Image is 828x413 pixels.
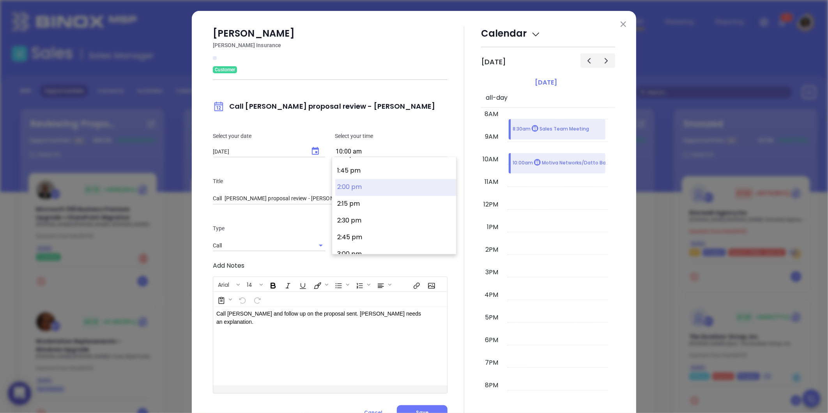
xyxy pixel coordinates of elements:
div: 8am [483,109,500,119]
button: Open [315,240,326,251]
span: Insert link [409,278,423,291]
button: 2:45 pm [335,229,456,246]
span: Arial [214,281,233,286]
button: 2:15 pm [335,196,456,213]
a: [DATE] [533,77,559,88]
div: 5pm [483,313,500,322]
p: [PERSON_NAME] Insurance [213,41,448,50]
div: 1pm [485,222,500,232]
span: Bold [265,278,280,291]
button: 3:00 pm [335,246,456,263]
span: Redo [249,293,264,306]
div: 8pm [483,381,500,390]
div: 9am [483,132,500,141]
span: Call [PERSON_NAME] proposal review - [PERSON_NAME] [213,101,435,111]
button: Arial [214,278,235,291]
span: Fill color or set the text color [310,278,330,291]
div: 7pm [483,358,500,367]
p: Select your time [335,132,448,140]
span: Undo [235,293,249,306]
button: 14 [243,278,258,291]
div: 4pm [483,290,500,300]
span: Insert Unordered List [331,278,351,291]
p: [PERSON_NAME] [213,26,448,41]
span: Surveys [214,293,234,306]
p: Title [213,177,448,185]
img: close modal [621,21,626,27]
button: Next day [598,53,615,68]
span: Align [373,278,393,291]
span: all-day [484,93,508,102]
span: 14 [243,281,256,286]
div: 2pm [484,245,500,254]
button: Choose date, selected date is Sep 3, 2025 [306,142,325,161]
h2: [DATE] [481,58,506,66]
p: Call [PERSON_NAME] and follow up on the proposal sent. [PERSON_NAME] needs an explanation. [216,310,428,326]
span: Font size [242,278,265,291]
p: Type [213,224,326,233]
span: Customer [215,65,235,74]
span: Underline [295,278,309,291]
span: Italic [280,278,294,291]
div: 11am [483,177,500,187]
div: 9pm [484,403,500,413]
button: 2:30 pm [335,213,456,229]
p: 10:00am Motiva Networks/Datto Backupify Price Review [513,159,653,167]
button: Previous day [580,53,598,68]
input: MM/DD/YYYY [213,148,303,155]
button: 1:45 pm [335,162,456,179]
span: Insert Ordered List [352,278,372,291]
span: Calendar [481,27,541,40]
div: 12pm [482,200,500,209]
p: Add Notes [213,261,448,270]
span: Font family [214,278,242,291]
div: 6pm [483,335,500,345]
p: 8:30am Sales Team Meeting [513,125,589,133]
p: Select your date [213,132,326,140]
div: 3pm [484,268,500,277]
div: 10am [481,155,500,164]
span: Insert Image [424,278,438,291]
button: 2:00 pm [335,179,456,196]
